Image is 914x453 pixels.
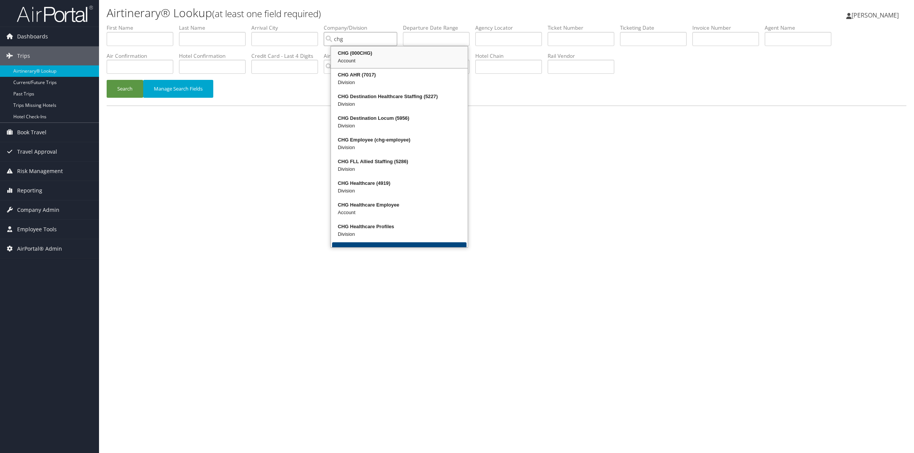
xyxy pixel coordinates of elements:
[332,100,467,108] div: Division
[17,27,48,46] span: Dashboards
[179,52,251,60] label: Hotel Confirmation
[332,122,467,130] div: Division
[332,158,467,165] div: CHG FLL Allied Staffing (5286)
[332,93,467,100] div: CHG Destination Healthcare Staffing (5227)
[332,180,467,187] div: CHG Healthcare (4919)
[846,4,906,27] a: [PERSON_NAME]
[332,144,467,151] div: Division
[332,209,467,216] div: Account
[17,181,42,200] span: Reporting
[107,5,640,21] h1: Airtinerary® Lookup
[332,49,467,57] div: CHG (000CHG)
[332,136,467,144] div: CHG Employee (chg-employee)
[332,57,467,65] div: Account
[212,7,321,20] small: (at least one field required)
[17,142,57,161] span: Travel Approval
[475,52,548,60] label: Hotel Chain
[107,52,179,60] label: Air Confirmation
[17,220,57,239] span: Employee Tools
[179,24,251,32] label: Last Name
[107,80,143,98] button: Search
[17,239,62,258] span: AirPortal® Admin
[251,52,324,60] label: Credit Card - Last 4 Digits
[548,52,620,60] label: Rail Vendor
[620,24,692,32] label: Ticketing Date
[332,187,467,195] div: Division
[332,71,467,79] div: CHG AHR (7017)
[765,24,837,32] label: Agent Name
[17,5,93,23] img: airportal-logo.png
[332,230,467,238] div: Division
[332,165,467,173] div: Division
[548,24,620,32] label: Ticket Number
[324,24,403,32] label: Company/Division
[17,123,46,142] span: Book Travel
[17,200,59,219] span: Company Admin
[107,24,179,32] label: First Name
[852,11,899,19] span: [PERSON_NAME]
[403,24,475,32] label: Departure Date Range
[692,24,765,32] label: Invoice Number
[324,52,403,60] label: Airline
[17,162,63,181] span: Risk Management
[332,79,467,86] div: Division
[17,46,30,65] span: Trips
[251,24,324,32] label: Arrival City
[332,242,467,262] button: More Results
[332,223,467,230] div: CHG Healthcare Profiles
[332,201,467,209] div: CHG Healthcare Employee
[143,80,213,98] button: Manage Search Fields
[332,114,467,122] div: CHG Destination Locum (5956)
[475,24,548,32] label: Agency Locator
